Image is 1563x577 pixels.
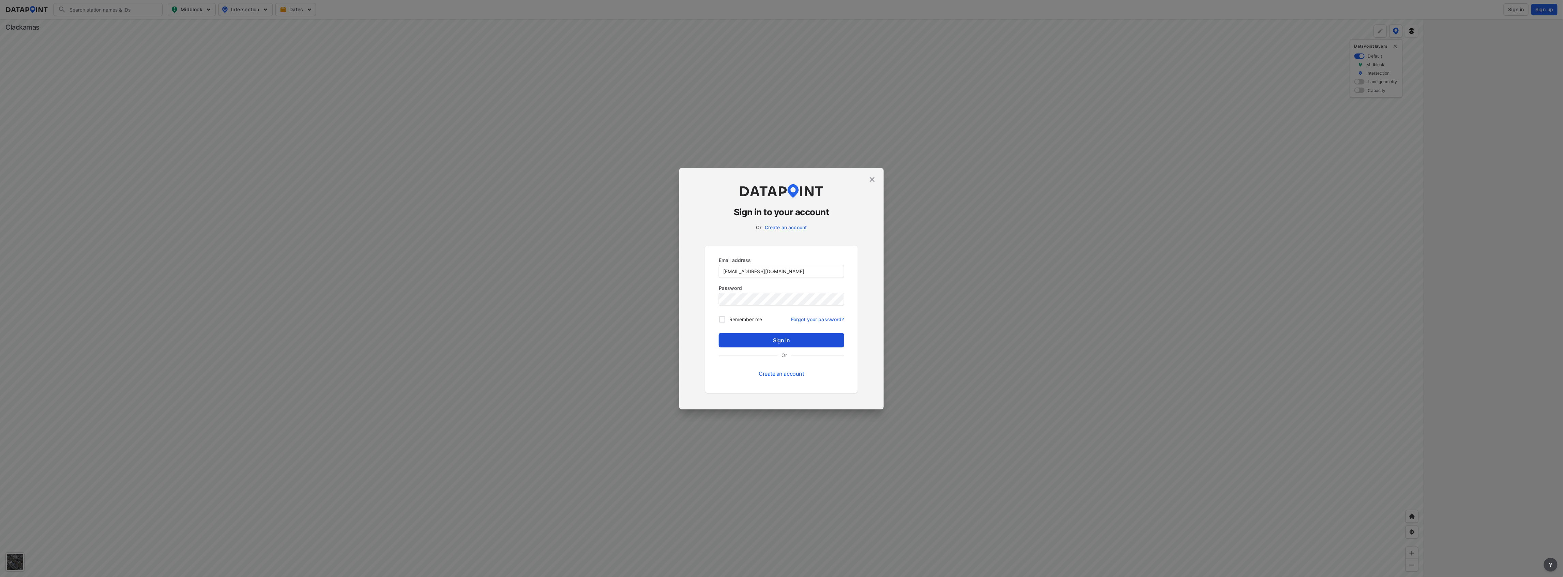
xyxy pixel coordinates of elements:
[765,224,807,230] a: Create an account
[719,265,844,278] input: you@example.com
[756,224,761,230] label: Or
[724,336,839,344] span: Sign in
[1544,558,1558,572] button: more
[719,256,844,264] p: Email address
[729,316,762,323] span: Remember me
[719,284,844,292] p: Password
[777,352,791,359] label: Or
[759,370,804,377] a: Create an account
[719,333,844,347] button: Sign in
[705,206,858,218] h3: Sign in to your account
[868,175,876,184] img: close.efbf2170.svg
[791,312,844,323] a: Forgot your password?
[1548,561,1553,569] span: ?
[739,184,824,198] img: dataPointLogo.9353c09d.svg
